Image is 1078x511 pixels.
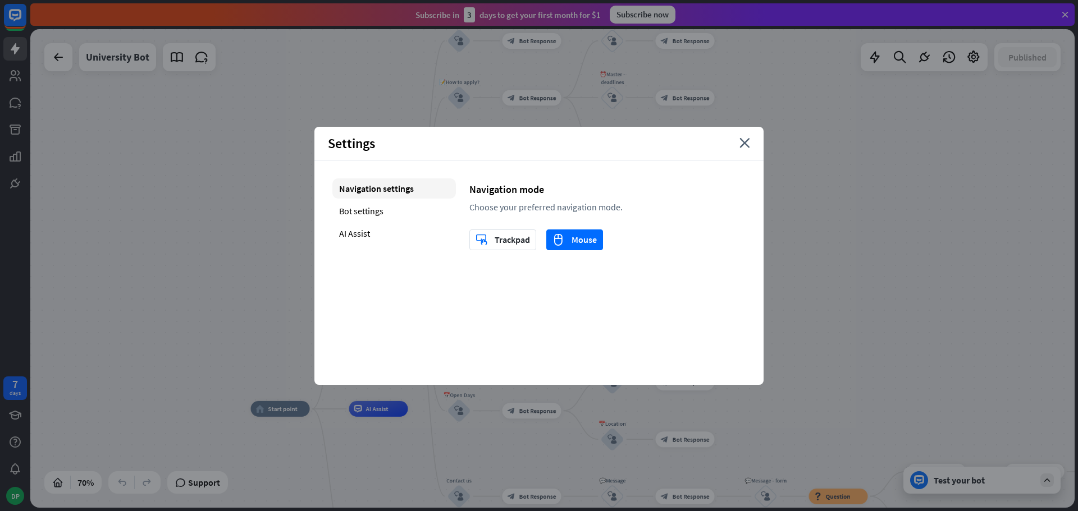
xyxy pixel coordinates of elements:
[6,487,24,505] div: DP
[661,435,669,443] i: block_bot_response
[332,223,456,243] div: AI Assist
[508,94,515,102] i: block_bot_response
[934,475,1035,486] div: Test your bot
[607,491,617,501] i: block_user_input
[332,201,456,221] div: Bot settings
[589,70,636,86] div: ⏰Master - deadlines
[607,435,617,444] i: block_user_input
[366,405,389,413] span: AI Assist
[476,230,530,250] div: Trackpad
[454,93,464,103] i: block_user_input
[268,405,298,413] span: Start point
[328,135,375,152] span: Settings
[519,37,556,45] span: Bot Response
[256,405,264,413] i: home_2
[436,78,483,86] div: 📝How to apply?
[607,93,617,103] i: block_user_input
[673,492,710,500] span: Bot Response
[436,477,483,485] div: Contact us
[661,37,669,45] i: block_bot_response
[519,407,556,415] span: Bot Response
[1022,468,1059,476] span: Bot Response
[761,491,770,501] i: block_user_input
[610,6,675,24] div: Subscribe now
[454,491,464,501] i: block_user_input
[508,407,515,415] i: block_bot_response
[508,37,515,45] i: block_bot_response
[607,378,617,387] i: block_user_input
[673,94,710,102] span: Bot Response
[814,492,822,500] i: block_question
[508,492,515,500] i: block_bot_response
[673,435,710,443] span: Bot Response
[415,7,601,22] div: Subscribe in days to get your first month for $1
[673,37,710,45] span: Bot Response
[3,376,27,400] a: 7 days
[661,379,669,386] i: block_bot_response
[742,477,789,485] div: 💬Message - form
[552,233,564,246] i: mouse
[552,230,597,250] div: Mouse
[188,473,220,491] span: Support
[826,492,851,500] span: Question
[454,406,464,416] i: block_user_input
[10,389,21,397] div: days
[86,43,149,71] div: University Bot
[74,473,97,491] div: 70%
[607,36,617,45] i: block_user_input
[469,183,746,196] div: Navigation mode
[519,94,556,102] span: Bot Response
[589,420,636,427] div: 📅Location
[469,229,536,250] button: trackpadTrackpad
[332,178,456,199] div: Navigation settings
[673,379,710,386] span: Bot Response
[519,492,556,500] span: Bot Response
[476,233,487,246] i: trackpad
[464,7,475,22] div: 3
[661,94,669,102] i: block_bot_response
[454,36,464,45] i: block_user_input
[436,391,483,399] div: 📅Open Days
[589,477,636,485] div: 💬Message
[546,229,603,250] button: mouseMouse
[998,47,1057,67] button: Published
[9,4,43,38] button: Open LiveChat chat widget
[469,201,746,213] div: Choose your preferred navigation mode.
[661,492,669,500] i: block_bot_response
[739,138,750,148] i: close
[12,379,18,389] div: 7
